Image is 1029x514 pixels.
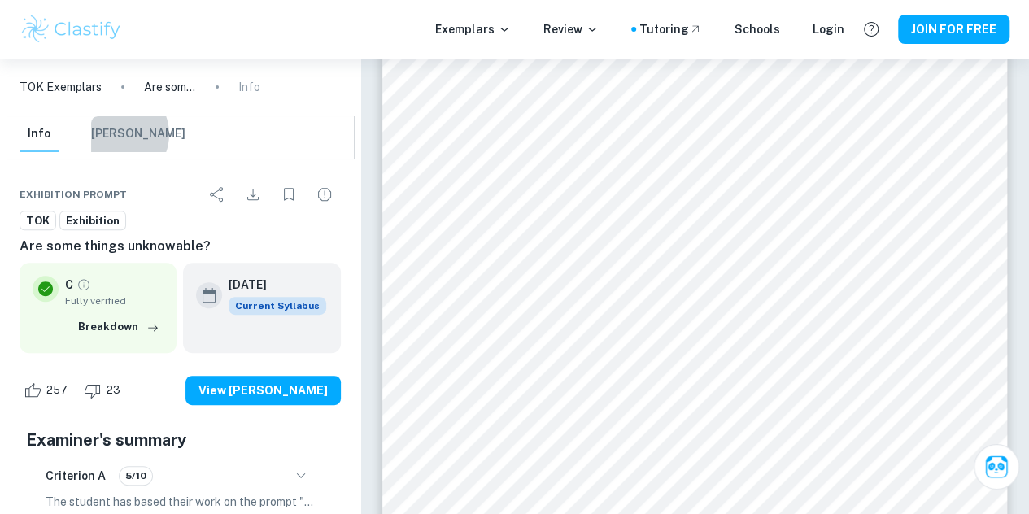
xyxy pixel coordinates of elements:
[80,377,129,403] div: Dislike
[98,382,129,399] span: 23
[20,187,127,202] span: Exhibition Prompt
[76,277,91,292] a: Grade fully verified
[65,276,73,294] p: C
[46,493,315,511] p: The student has based their work on the prompt "Are some things unknowable?" provided by IB. The ...
[26,428,334,452] h5: Examiner's summary
[20,78,102,96] a: TOK Exemplars
[543,20,599,38] p: Review
[639,20,702,38] a: Tutoring
[229,297,326,315] div: This exemplar is based on the current syllabus. Feel free to refer to it for inspiration/ideas wh...
[229,276,313,294] h6: [DATE]
[735,20,780,38] a: Schools
[20,237,341,256] h6: Are some things unknowable?
[273,178,305,211] div: Bookmark
[435,20,511,38] p: Exemplars
[59,211,126,231] a: Exhibition
[46,467,106,485] h6: Criterion A
[144,78,196,96] p: Are some things unknowable?
[20,116,59,152] button: Info
[308,178,341,211] div: Report issue
[65,294,164,308] span: Fully verified
[20,213,55,229] span: TOK
[857,15,885,43] button: Help and Feedback
[60,213,125,229] span: Exhibition
[974,444,1019,490] button: Ask Clai
[201,178,233,211] div: Share
[37,382,76,399] span: 257
[185,376,341,405] button: View [PERSON_NAME]
[898,15,1009,44] button: JOIN FOR FREE
[20,211,56,231] a: TOK
[20,13,123,46] img: Clastify logo
[237,178,269,211] div: Download
[20,377,76,403] div: Like
[120,468,152,483] span: 5/10
[238,78,260,96] p: Info
[74,315,164,339] button: Breakdown
[91,116,185,152] button: [PERSON_NAME]
[229,297,326,315] span: Current Syllabus
[813,20,844,38] a: Login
